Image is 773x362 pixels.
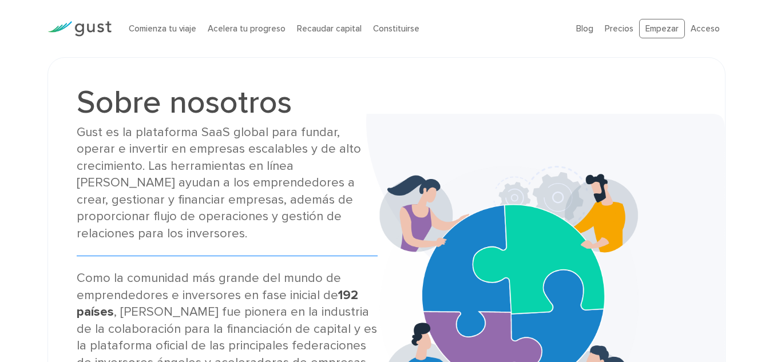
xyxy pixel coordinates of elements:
a: Blog [576,23,593,34]
a: Acelera tu progreso [208,23,286,34]
img: Logotipo de Gust [47,21,112,37]
font: Sobre nosotros [77,83,292,121]
a: Precios [605,23,633,34]
a: Acceso [691,23,720,34]
a: Recaudar capital [297,23,362,34]
a: Constituirse [373,23,419,34]
font: Gust es la plataforma SaaS global para fundar, operar e invertir en empresas escalables y de alto... [77,125,361,241]
a: Comienza tu viaje [129,23,196,34]
font: Como la comunidad más grande del mundo de emprendedores e inversores en fase inicial de [77,270,341,302]
a: Empezar [639,19,685,39]
font: Empezar [645,23,679,34]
